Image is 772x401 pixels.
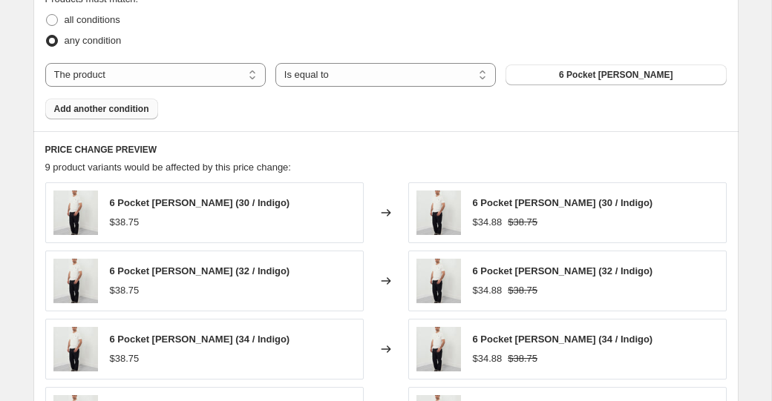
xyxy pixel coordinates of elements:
[508,351,537,366] strike: $38.75
[110,283,140,298] div: $38.75
[53,190,98,235] img: 2015-04-03_Jake_Look_08_32020_18028_80x.jpg
[45,162,291,173] span: 9 product variants would be affected by this price change:
[473,334,653,345] span: 6 Pocket [PERSON_NAME] (34 / Indigo)
[473,351,503,366] div: $34.88
[416,259,461,303] img: 2015-04-03_Jake_Look_08_32020_18028_80x.jpg
[416,190,461,235] img: 2015-04-03_Jake_Look_08_32020_18028_80x.jpg
[110,334,290,345] span: 6 Pocket [PERSON_NAME] (34 / Indigo)
[559,69,673,81] span: 6 Pocket [PERSON_NAME]
[65,35,122,46] span: any condition
[508,283,537,298] strike: $38.75
[416,327,461,371] img: 2015-04-03_Jake_Look_08_32020_18028_80x.jpg
[45,144,727,156] h6: PRICE CHANGE PREVIEW
[110,215,140,230] div: $38.75
[110,197,290,208] span: 6 Pocket [PERSON_NAME] (30 / Indigo)
[473,215,503,230] div: $34.88
[53,327,98,371] img: 2015-04-03_Jake_Look_08_32020_18028_80x.jpg
[473,265,653,276] span: 6 Pocket [PERSON_NAME] (32 / Indigo)
[506,64,726,85] button: 6 Pocket Jean
[508,215,537,230] strike: $38.75
[110,351,140,366] div: $38.75
[473,283,503,298] div: $34.88
[110,265,290,276] span: 6 Pocket [PERSON_NAME] (32 / Indigo)
[54,103,149,115] span: Add another condition
[65,14,120,25] span: all conditions
[473,197,653,208] span: 6 Pocket [PERSON_NAME] (30 / Indigo)
[45,99,158,119] button: Add another condition
[53,259,98,303] img: 2015-04-03_Jake_Look_08_32020_18028_80x.jpg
